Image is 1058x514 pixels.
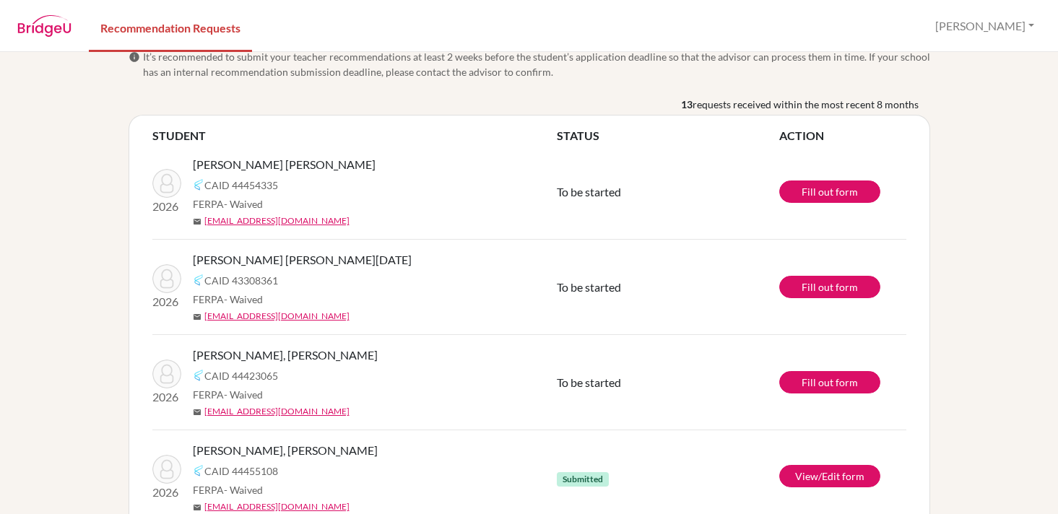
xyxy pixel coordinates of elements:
[779,180,880,203] a: Fill out form
[193,251,412,269] span: [PERSON_NAME] [PERSON_NAME][DATE]
[929,12,1041,40] button: [PERSON_NAME]
[152,388,181,406] p: 2026
[193,370,204,381] img: Common App logo
[779,276,880,298] a: Fill out form
[193,465,204,476] img: Common App logo
[224,293,263,305] span: - Waived
[681,97,693,112] b: 13
[557,185,621,199] span: To be started
[152,293,181,310] p: 2026
[193,217,201,226] span: mail
[204,463,278,479] span: CAID 44455108
[17,15,71,37] img: BridgeU logo
[152,169,181,198] img: Taboada Cuadra, Paulina
[193,156,376,173] span: [PERSON_NAME] [PERSON_NAME]
[143,49,930,79] span: It’s recommended to submit your teacher recommendations at least 2 weeks before the student’s app...
[152,455,181,484] img: Zavala Cross, Miguel Ernesto
[152,127,557,144] th: STUDENT
[204,214,350,227] a: [EMAIL_ADDRESS][DOMAIN_NAME]
[557,472,609,487] span: Submitted
[193,387,263,402] span: FERPA
[193,408,201,417] span: mail
[557,375,621,389] span: To be started
[193,179,204,191] img: Common App logo
[204,273,278,288] span: CAID 43308361
[193,482,263,497] span: FERPA
[204,310,350,323] a: [EMAIL_ADDRESS][DOMAIN_NAME]
[204,405,350,418] a: [EMAIL_ADDRESS][DOMAIN_NAME]
[152,198,181,215] p: 2026
[193,274,204,286] img: Common App logo
[204,178,278,193] span: CAID 44454335
[224,388,263,401] span: - Waived
[779,371,880,393] a: Fill out form
[779,127,906,144] th: ACTION
[693,97,919,112] span: requests received within the most recent 8 months
[224,484,263,496] span: - Waived
[193,313,201,321] span: mail
[152,264,181,293] img: De Villers Sequeira, Lucia Marie
[193,442,378,459] span: [PERSON_NAME], [PERSON_NAME]
[193,347,378,364] span: [PERSON_NAME], [PERSON_NAME]
[152,484,181,501] p: 2026
[224,198,263,210] span: - Waived
[193,292,263,307] span: FERPA
[204,500,350,513] a: [EMAIL_ADDRESS][DOMAIN_NAME]
[204,368,278,383] span: CAID 44423065
[129,51,140,63] span: info
[89,2,252,52] a: Recommendation Requests
[557,127,779,144] th: STATUS
[193,503,201,512] span: mail
[152,360,181,388] img: Delgado Cardenal, Gabriel Alejandro
[557,280,621,294] span: To be started
[193,196,263,212] span: FERPA
[779,465,880,487] a: View/Edit form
